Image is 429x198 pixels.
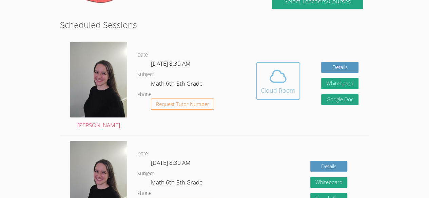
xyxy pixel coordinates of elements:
[70,42,127,117] img: avatar.png
[321,62,358,73] a: Details
[137,51,148,59] dt: Date
[156,102,209,107] span: Request Tutor Number
[310,177,348,188] button: Whiteboard
[151,159,191,167] span: [DATE] 8:30 AM
[261,86,295,95] div: Cloud Room
[310,161,348,172] a: Details
[151,98,214,110] button: Request Tutor Number
[70,42,127,130] a: [PERSON_NAME]
[137,90,152,99] dt: Phone
[151,178,204,189] dd: Math 6th-8th Grade
[256,62,300,100] button: Cloud Room
[137,189,152,198] dt: Phone
[321,94,358,105] a: Google Doc
[151,79,204,90] dd: Math 6th-8th Grade
[60,18,369,31] h2: Scheduled Sessions
[137,150,148,158] dt: Date
[137,170,154,178] dt: Subject
[321,78,358,89] button: Whiteboard
[151,60,191,67] span: [DATE] 8:30 AM
[137,70,154,79] dt: Subject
